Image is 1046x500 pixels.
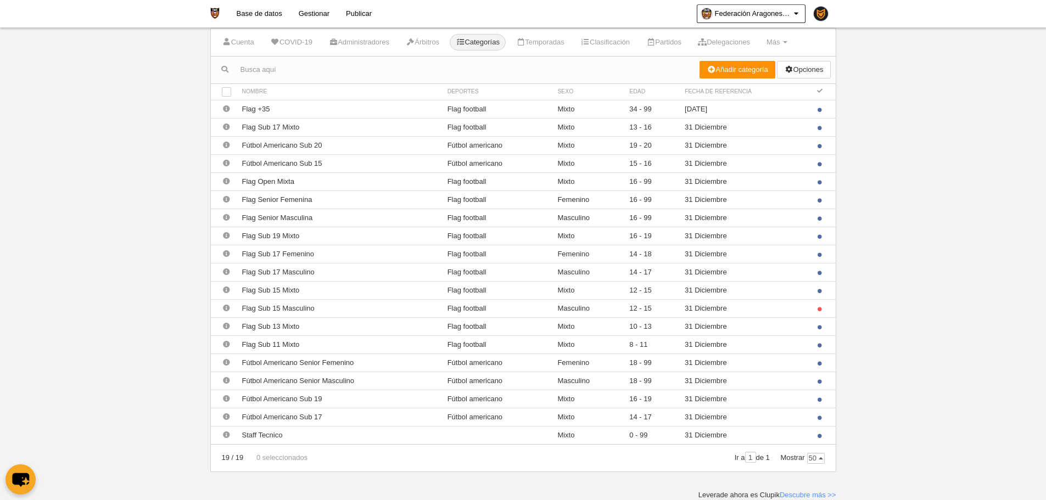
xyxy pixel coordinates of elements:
button: chat-button [5,464,36,495]
td: Flag Sub 15 Masculino [237,299,442,317]
td: Staff Tecnico [237,426,442,444]
td: Flag +35 [237,100,442,118]
a: Temporadas [510,34,570,50]
a: Cuenta [216,34,260,50]
td: Flag football [442,100,552,118]
td: Flag football [442,190,552,209]
span: Edad [629,88,645,94]
a: Árbitros [400,34,445,50]
td: 16 - 99 [624,172,679,190]
td: Flag football [442,209,552,227]
td: Flag Open Mixta [237,172,442,190]
td: Fútbol Americano Senior Masculino [237,372,442,390]
td: 31 Diciembre [679,335,809,353]
input: Busca aquí [211,61,700,78]
td: Mixto [552,227,624,245]
td: 16 - 99 [624,209,679,227]
td: Flag football [442,245,552,263]
td: 15 - 16 [624,154,679,172]
td: Flag football [442,317,552,335]
td: 10 - 13 [624,317,679,335]
td: 31 Diciembre [679,227,809,245]
td: Femenino [552,245,624,263]
td: Flag Sub 17 Femenino [237,245,442,263]
a: Más [760,34,793,50]
td: Masculino [552,263,624,281]
td: Flag football [442,118,552,136]
td: Femenino [552,190,624,209]
a: Categorías [450,34,506,50]
td: Fútbol Americano Senior Femenino [237,353,442,372]
a: Descubre más >> [780,491,836,499]
td: 31 Diciembre [679,245,809,263]
td: Flag football [442,299,552,317]
td: Mixto [552,154,624,172]
span: Nombre [242,88,267,94]
td: Fútbol americano [442,408,552,426]
span: Sexo [557,88,573,94]
td: Fútbol americano [442,353,552,372]
a: COVID-19 [265,34,318,50]
td: Mixto [552,118,624,136]
span: Más [767,38,780,46]
span: 0 seleccionados [245,453,307,462]
td: Fútbol americano [442,154,552,172]
a: Opciones [777,61,830,78]
td: 31 Diciembre [679,209,809,227]
td: Fútbol Americano Sub 20 [237,136,442,154]
td: 16 - 19 [624,390,679,408]
td: 14 - 17 [624,408,679,426]
td: Femenino [552,353,624,372]
td: 19 - 20 [624,136,679,154]
td: Mixto [552,281,624,299]
td: 12 - 15 [624,299,679,317]
td: Flag football [442,281,552,299]
a: Añadir categoría [700,61,775,78]
span: 50 [808,453,824,463]
td: Flag Sub 11 Mixto [237,335,442,353]
td: Mixto [552,172,624,190]
td: Fútbol Americano Sub 17 [237,408,442,426]
td: 14 - 18 [624,245,679,263]
td: Mixto [552,100,624,118]
a: Administradores [323,34,395,50]
a: Delegaciones [692,34,756,50]
td: Masculino [552,372,624,390]
td: 31 Diciembre [679,118,809,136]
td: 16 - 99 [624,190,679,209]
span: Fecha de referencia [685,88,752,94]
a: Partidos [640,34,687,50]
td: Mixto [552,408,624,426]
td: 31 Diciembre [679,299,809,317]
td: Fútbol americano [442,372,552,390]
td: 31 Diciembre [679,390,809,408]
td: Fútbol americano [442,136,552,154]
td: Flag Senior Masculina [237,209,442,227]
a: Federación Aragonesa de Fútbol Americano [697,4,806,23]
td: 13 - 16 [624,118,679,136]
td: 31 Diciembre [679,136,809,154]
td: 8 - 11 [624,335,679,353]
td: Fútbol Americano Sub 15 [237,154,442,172]
img: Federación Aragonesa de Fútbol Americano [210,7,220,20]
td: 31 Diciembre [679,353,809,372]
td: 31 Diciembre [679,317,809,335]
td: 31 Diciembre [679,190,809,209]
td: [DATE] [679,100,809,118]
span: Estado [815,88,825,98]
td: Mixto [552,335,624,353]
td: Mixto [552,390,624,408]
td: 18 - 99 [624,372,679,390]
td: Flag football [442,172,552,190]
td: 12 - 15 [624,281,679,299]
td: Mixto [552,317,624,335]
td: 31 Diciembre [679,281,809,299]
td: 34 - 99 [624,100,679,118]
td: 31 Diciembre [679,263,809,281]
td: 31 Diciembre [679,426,809,444]
td: Flag Sub 19 Mixto [237,227,442,245]
a: Clasificación [575,34,636,50]
td: Flag Sub 17 Mixto [237,118,442,136]
td: 31 Diciembre [679,408,809,426]
button: 50 [807,453,825,464]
